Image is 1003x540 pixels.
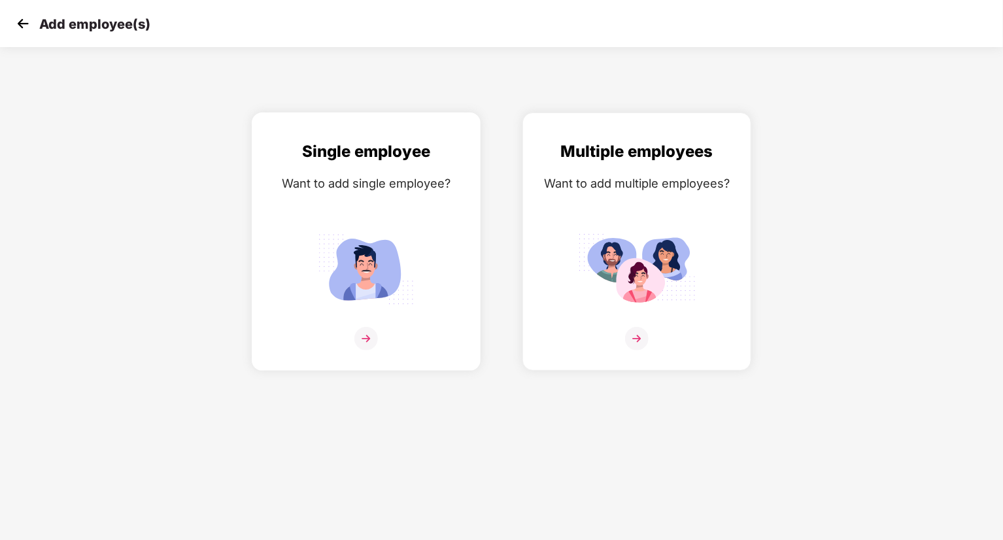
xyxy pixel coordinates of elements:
div: Single employee [265,139,467,164]
div: Want to add multiple employees? [536,174,738,193]
div: Want to add single employee? [265,174,467,193]
img: svg+xml;base64,PHN2ZyB4bWxucz0iaHR0cDovL3d3dy53My5vcmcvMjAwMC9zdmciIHdpZHRoPSIzMCIgaGVpZ2h0PSIzMC... [13,14,33,33]
img: svg+xml;base64,PHN2ZyB4bWxucz0iaHR0cDovL3d3dy53My5vcmcvMjAwMC9zdmciIGlkPSJTaW5nbGVfZW1wbG95ZWUiIH... [307,228,425,310]
img: svg+xml;base64,PHN2ZyB4bWxucz0iaHR0cDovL3d3dy53My5vcmcvMjAwMC9zdmciIGlkPSJNdWx0aXBsZV9lbXBsb3llZS... [578,228,696,310]
div: Multiple employees [536,139,738,164]
img: svg+xml;base64,PHN2ZyB4bWxucz0iaHR0cDovL3d3dy53My5vcmcvMjAwMC9zdmciIHdpZHRoPSIzNiIgaGVpZ2h0PSIzNi... [354,327,378,350]
p: Add employee(s) [39,16,150,32]
img: svg+xml;base64,PHN2ZyB4bWxucz0iaHR0cDovL3d3dy53My5vcmcvMjAwMC9zdmciIHdpZHRoPSIzNiIgaGVpZ2h0PSIzNi... [625,327,649,350]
